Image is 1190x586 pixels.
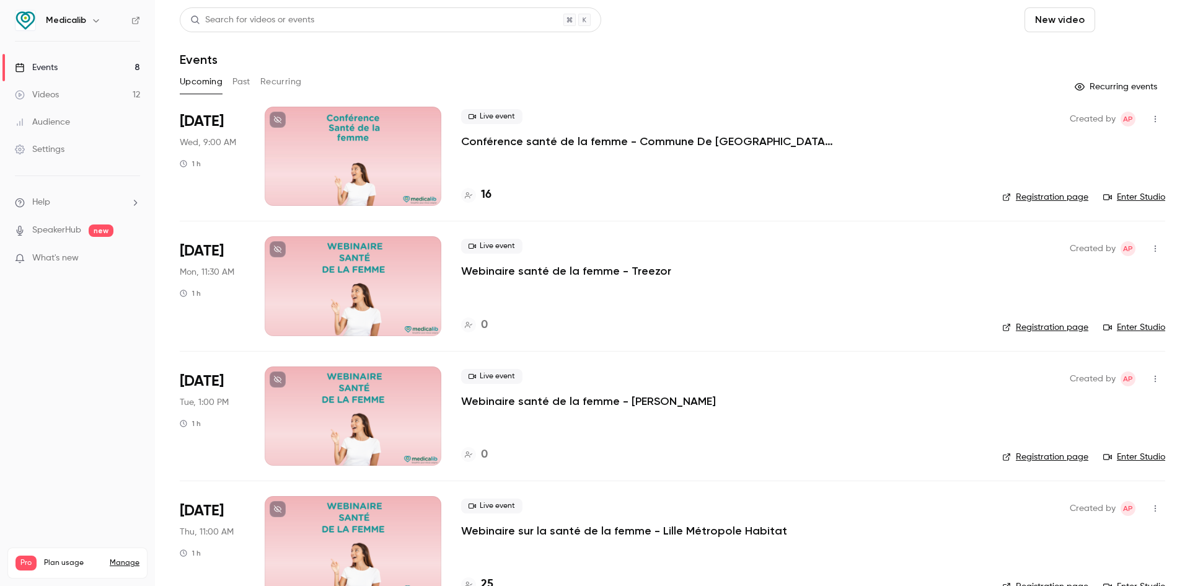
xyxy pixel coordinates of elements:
a: Manage [110,558,139,568]
span: Pro [15,556,37,570]
span: Alice Plauch [1121,112,1135,127]
h4: 0 [481,446,488,463]
a: Webinaire sur la santé de la femme - Lille Métropole Habitat [461,523,787,538]
span: Live event [461,499,522,513]
div: Videos [15,89,59,101]
span: [DATE] [180,371,224,391]
span: Alice Plauch [1121,241,1135,256]
iframe: Noticeable Trigger [125,253,140,264]
span: AP [1123,371,1133,386]
span: Mon, 11:30 AM [180,266,234,278]
span: Created by [1070,501,1116,516]
span: Plan usage [44,558,102,568]
a: 0 [461,446,488,463]
span: Alice Plauch [1121,501,1135,516]
a: SpeakerHub [32,224,81,237]
div: Search for videos or events [190,14,314,27]
button: Recurring [260,72,302,92]
span: AP [1123,501,1133,516]
h1: Events [180,52,218,67]
a: 16 [461,187,491,203]
span: What's new [32,252,79,265]
span: Created by [1070,371,1116,386]
span: Help [32,196,50,209]
span: [DATE] [180,241,224,261]
div: 1 h [180,548,201,558]
div: Oct 6 Mon, 11:30 AM (Europe/Paris) [180,236,245,335]
button: Upcoming [180,72,223,92]
a: 0 [461,317,488,334]
div: Settings [15,143,64,156]
a: Webinaire santé de la femme - [PERSON_NAME] [461,394,716,409]
span: AP [1123,241,1133,256]
li: help-dropdown-opener [15,196,140,209]
a: Enter Studio [1103,321,1165,334]
h4: 0 [481,317,488,334]
div: Events [15,61,58,74]
a: Conférence santé de la femme - Commune De [GEOGRAPHIC_DATA] - salle du conseil, 2ème étage [461,134,833,149]
button: Past [232,72,250,92]
div: Oct 1 Wed, 9:00 AM (Europe/Paris) [180,107,245,206]
span: Live event [461,109,522,124]
h4: 16 [481,187,491,203]
a: Registration page [1002,191,1088,203]
a: Registration page [1002,451,1088,463]
span: Tue, 1:00 PM [180,396,229,409]
span: Wed, 9:00 AM [180,136,236,149]
div: 1 h [180,419,201,428]
span: new [89,224,113,237]
div: Audience [15,116,70,128]
a: Webinaire santé de la femme - Treezor [461,264,671,278]
div: Oct 7 Tue, 1:00 PM (Europe/Paris) [180,366,245,466]
button: Recurring events [1069,77,1165,97]
a: Enter Studio [1103,451,1165,463]
span: Thu, 11:00 AM [180,526,234,538]
div: 1 h [180,288,201,298]
a: Registration page [1002,321,1088,334]
span: Created by [1070,241,1116,256]
button: Schedule [1100,7,1165,32]
span: Created by [1070,112,1116,127]
span: [DATE] [180,501,224,521]
img: Medicalib [15,11,35,30]
span: Live event [461,369,522,384]
span: [DATE] [180,112,224,131]
span: AP [1123,112,1133,127]
div: 1 h [180,159,201,169]
span: Live event [461,239,522,254]
a: Enter Studio [1103,191,1165,203]
span: Alice Plauch [1121,371,1135,386]
button: New video [1025,7,1095,32]
h6: Medicalib [46,14,86,27]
